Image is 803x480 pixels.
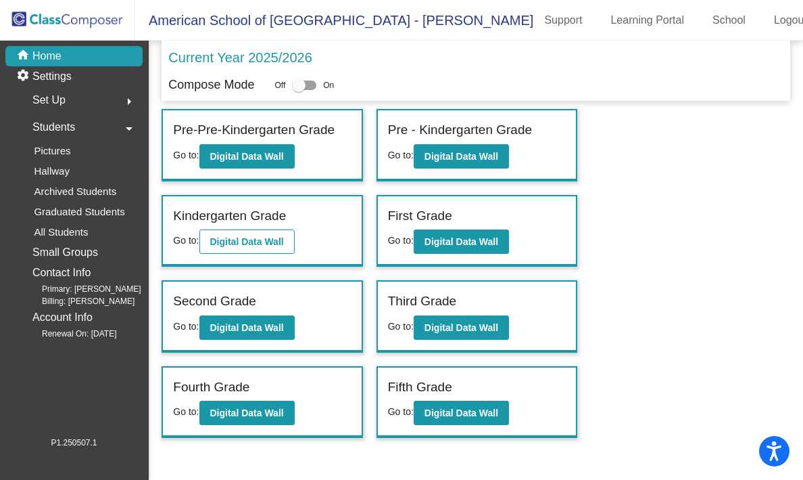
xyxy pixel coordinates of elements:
b: Digital Data Wall [210,408,284,418]
span: Go to: [173,235,199,246]
b: Digital Data Wall [424,151,498,162]
span: Go to: [388,406,414,417]
p: Archived Students [34,183,116,200]
b: Digital Data Wall [210,236,284,247]
span: Go to: [173,150,199,160]
a: Learning Portal [600,9,695,31]
button: Digital Data Wall [199,144,295,169]
span: Go to: [388,150,414,160]
mat-icon: settings [16,68,32,85]
p: Settings [32,68,72,85]
span: Renewal On: [DATE] [20,328,116,340]
button: Digital Data Wall [199,315,295,340]
p: All Students [34,224,88,240]
button: Digital Data Wall [199,401,295,425]
a: Support [533,9,593,31]
span: Set Up [32,91,66,110]
p: Contact Info [32,263,91,282]
span: Off [274,79,285,91]
span: On [323,79,334,91]
b: Digital Data Wall [424,408,498,418]
button: Digital Data Wall [414,315,509,340]
p: Compose Mode [168,76,254,94]
mat-icon: arrow_drop_down [121,121,137,137]
b: Digital Data Wall [424,236,498,247]
span: Go to: [173,406,199,417]
p: Graduated Students [34,204,124,220]
span: Go to: [388,321,414,332]
label: Kindergarten Grade [173,206,286,226]
label: Fourth Grade [173,378,249,397]
p: Small Groups [32,243,98,262]
mat-icon: arrow_right [121,93,137,110]
span: Primary: [PERSON_NAME] [20,283,141,295]
p: Current Year 2025/2026 [168,47,312,68]
button: Digital Data Wall [414,230,509,254]
button: Digital Data Wall [199,230,295,254]
b: Digital Data Wall [210,322,284,333]
p: Hallway [34,163,70,179]
label: Pre-Pre-Kindergarten Grade [173,121,335,140]
p: Account Info [32,308,93,327]
label: Pre - Kindergarten Grade [388,121,532,140]
button: Digital Data Wall [414,401,509,425]
b: Digital Data Wall [210,151,284,162]
span: Go to: [388,235,414,246]
p: Home [32,48,62,64]
span: Go to: [173,321,199,332]
span: Billing: [PERSON_NAME] [20,295,135,307]
button: Digital Data Wall [414,144,509,169]
b: Digital Data Wall [424,322,498,333]
p: Pictures [34,143,70,159]
mat-icon: home [16,48,32,64]
span: American School of [GEOGRAPHIC_DATA] - [PERSON_NAME] [135,9,533,31]
label: Fifth Grade [388,378,452,397]
a: School [702,9,756,31]
span: Students [32,118,75,137]
label: Second Grade [173,292,256,311]
label: Third Grade [388,292,456,311]
label: First Grade [388,206,452,226]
